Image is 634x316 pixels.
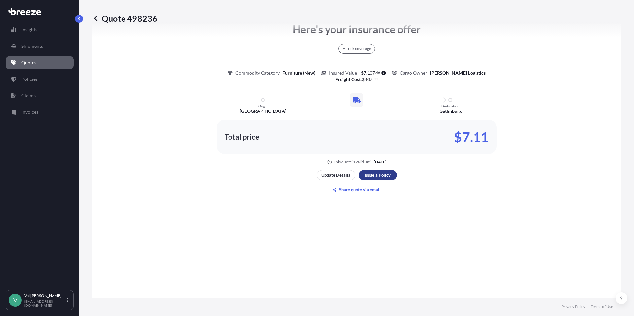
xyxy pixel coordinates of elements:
[225,134,259,140] p: Total price
[21,109,38,115] p: Invoices
[376,71,380,74] span: 46
[317,184,397,195] button: Share quote via email
[364,71,366,75] span: 7
[591,304,613,309] a: Terms of Use
[374,159,387,165] p: [DATE]
[21,43,43,49] p: Shipments
[24,300,65,307] p: [EMAIL_ADDRESS][DOMAIN_NAME]
[6,73,74,86] a: Policies
[367,71,375,75] span: 107
[6,40,74,53] a: Shipments
[258,104,268,108] p: Origin
[441,104,459,108] p: Destination
[21,92,36,99] p: Claims
[92,13,157,24] p: Quote 498236
[361,71,364,75] span: $
[6,89,74,102] a: Claims
[282,70,315,76] p: Furniture (New)
[6,56,74,69] a: Quotes
[400,70,427,76] p: Cargo Owner
[440,108,462,114] p: Gatlinburg
[373,78,373,80] span: .
[454,132,489,142] p: $7.11
[365,77,372,82] span: 407
[317,170,355,180] button: Update Details
[335,76,378,83] p: :
[561,304,585,309] a: Privacy Policy
[13,297,17,303] span: V
[362,77,365,82] span: $
[6,106,74,119] a: Invoices
[240,108,286,114] p: [GEOGRAPHIC_DATA]
[21,26,37,33] p: Insights
[24,293,65,298] p: Val [PERSON_NAME]
[339,186,381,193] p: Share quote via email
[366,71,367,75] span: ,
[21,59,36,66] p: Quotes
[321,172,350,178] p: Update Details
[359,170,397,180] button: Issue a Policy
[365,172,391,178] p: Issue a Policy
[334,159,372,165] p: This quote is valid until
[338,44,375,54] div: All risk coverage
[374,78,378,80] span: 00
[235,70,280,76] p: Commodity Category
[21,76,38,82] p: Policies
[335,77,361,82] b: Freight Cost
[329,70,357,76] p: Insured Value
[6,23,74,36] a: Insights
[430,70,486,76] p: [PERSON_NAME] Logistics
